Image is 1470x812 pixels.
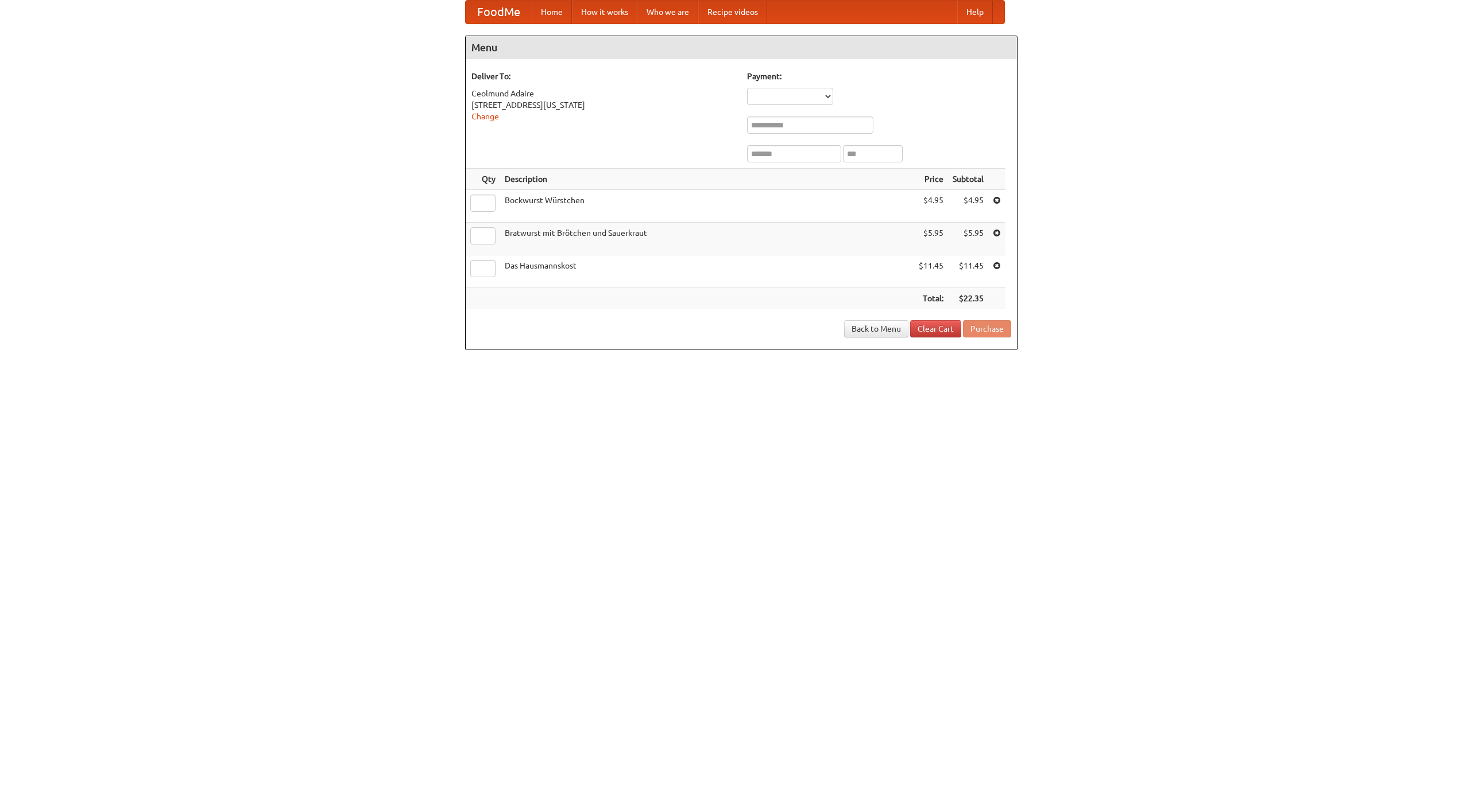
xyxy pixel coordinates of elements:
[637,1,698,24] a: Who we are
[963,320,1011,337] button: Purchase
[471,99,736,111] div: [STREET_ADDRESS][US_STATE]
[466,169,500,190] th: Qty
[948,288,988,309] th: $22.35
[914,255,948,288] td: $11.45
[500,255,914,288] td: Das Hausmannskost
[948,223,988,255] td: $5.95
[910,320,961,337] a: Clear Cart
[466,1,532,24] a: FoodMe
[500,190,914,223] td: Bockwurst Würstchen
[572,1,637,24] a: How it works
[957,1,993,24] a: Help
[844,320,908,337] a: Back to Menu
[914,169,948,190] th: Price
[500,223,914,255] td: Bratwurst mit Brötchen und Sauerkraut
[948,169,988,190] th: Subtotal
[948,190,988,223] td: $4.95
[471,88,736,99] div: Ceolmund Adaire
[914,288,948,309] th: Total:
[471,71,736,82] h5: Deliver To:
[914,223,948,255] td: $5.95
[500,169,914,190] th: Description
[466,36,1017,59] h4: Menu
[948,255,988,288] td: $11.45
[471,112,499,121] a: Change
[532,1,572,24] a: Home
[747,71,1011,82] h5: Payment:
[698,1,767,24] a: Recipe videos
[914,190,948,223] td: $4.95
